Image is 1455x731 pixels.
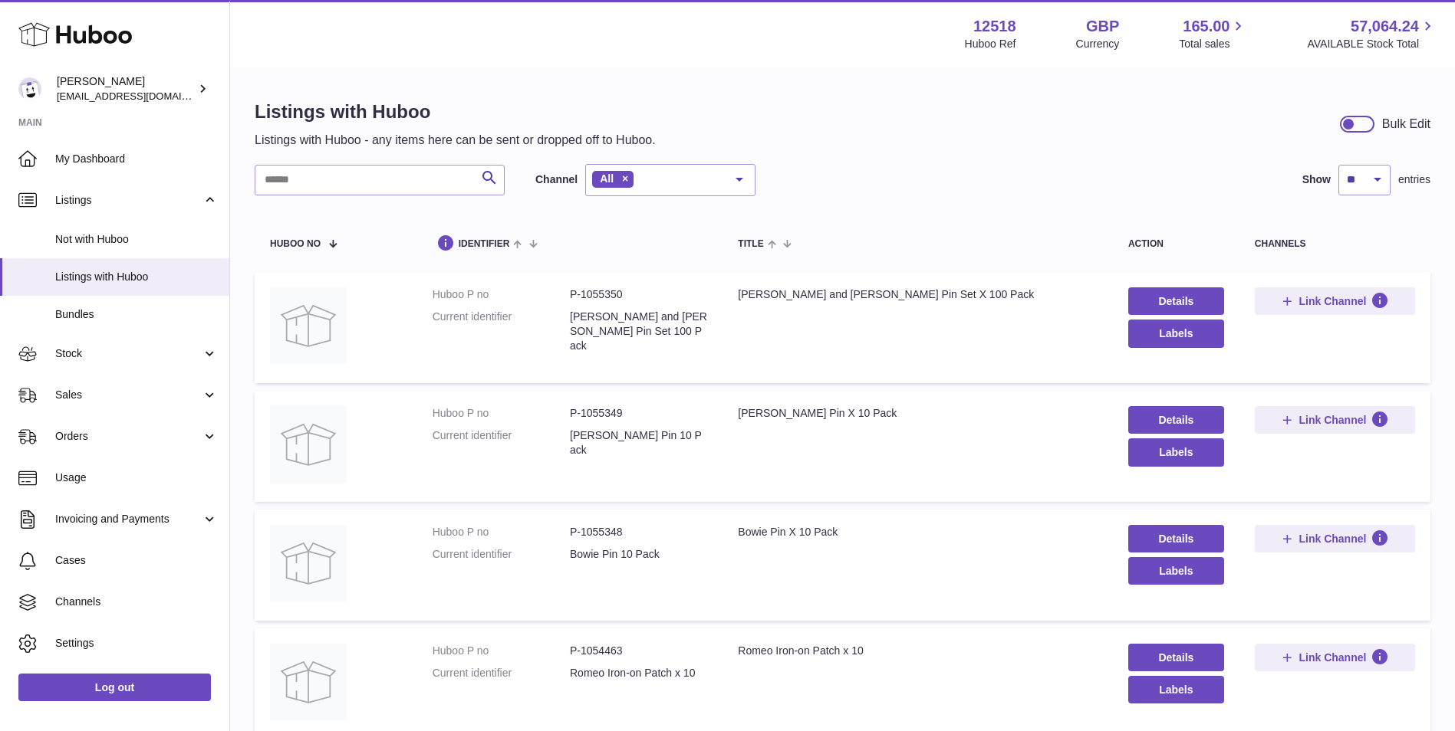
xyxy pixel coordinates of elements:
[570,547,707,562] dd: Bowie Pin 10 Pack
[433,310,570,353] dt: Current identifier
[1128,320,1224,347] button: Labels
[1307,16,1437,51] a: 57,064.24 AVAILABLE Stock Total
[55,388,202,402] span: Sales
[433,428,570,457] dt: Current identifier
[570,287,707,302] dd: P-1055350
[55,636,218,651] span: Settings
[270,406,347,483] img: Harry Pin X 10 Pack
[255,132,656,149] p: Listings with Huboo - any items here can be sent or dropped off to Huboo.
[55,429,202,444] span: Orders
[433,666,570,680] dt: Current identifier
[570,525,707,539] dd: P-1055348
[55,193,202,208] span: Listings
[55,152,218,166] span: My Dashboard
[1299,413,1366,427] span: Link Channel
[55,512,202,526] span: Invoicing and Payments
[433,525,570,539] dt: Huboo P no
[570,644,707,658] dd: P-1054463
[55,307,218,322] span: Bundles
[600,172,614,185] span: All
[1255,406,1415,434] button: Link Channel
[255,100,656,124] h1: Listings with Huboo
[570,428,707,457] dd: [PERSON_NAME] Pin 10 Pack
[570,310,707,353] dd: [PERSON_NAME] and [PERSON_NAME] Pin Set 100 Pack
[1255,525,1415,552] button: Link Channel
[1302,172,1331,187] label: Show
[1307,37,1437,51] span: AVAILABLE Stock Total
[738,287,1098,302] div: [PERSON_NAME] and [PERSON_NAME] Pin Set X 100 Pack
[1255,287,1415,315] button: Link Channel
[1086,16,1119,37] strong: GBP
[973,16,1016,37] strong: 12518
[18,674,211,701] a: Log out
[1128,525,1224,552] a: Details
[965,37,1016,51] div: Huboo Ref
[57,74,195,103] div: [PERSON_NAME]
[55,270,218,284] span: Listings with Huboo
[55,346,202,361] span: Stock
[738,239,763,249] span: title
[738,644,1098,658] div: Romeo Iron-on Patch x 10
[433,287,570,302] dt: Huboo P no
[1128,676,1224,703] button: Labels
[18,77,41,100] img: internalAdmin-12518@internal.huboo.com
[433,644,570,658] dt: Huboo P no
[1179,16,1247,51] a: 165.00 Total sales
[1179,37,1247,51] span: Total sales
[55,232,218,247] span: Not with Huboo
[459,239,510,249] span: identifier
[270,525,347,602] img: Bowie Pin X 10 Pack
[1351,16,1419,37] span: 57,064.24
[738,525,1098,539] div: Bowie Pin X 10 Pack
[570,406,707,421] dd: P-1055349
[433,547,570,562] dt: Current identifier
[1128,644,1224,671] a: Details
[1255,644,1415,671] button: Link Channel
[270,239,321,249] span: Huboo no
[1128,287,1224,315] a: Details
[1382,116,1430,133] div: Bulk Edit
[535,172,578,187] label: Channel
[270,644,347,720] img: Romeo Iron-on Patch x 10
[1128,438,1224,466] button: Labels
[55,470,218,485] span: Usage
[433,406,570,421] dt: Huboo P no
[1299,532,1366,546] span: Link Channel
[1398,172,1430,187] span: entries
[1128,406,1224,434] a: Details
[1128,557,1224,585] button: Labels
[1299,294,1366,308] span: Link Channel
[1255,239,1415,249] div: channels
[55,553,218,568] span: Cases
[1299,651,1366,664] span: Link Channel
[1076,37,1120,51] div: Currency
[738,406,1098,421] div: [PERSON_NAME] Pin X 10 Pack
[270,287,347,364] img: Liam and Noel Pin Set X 100 Pack
[1183,16,1230,37] span: 165.00
[1128,239,1224,249] div: action
[55,595,218,609] span: Channels
[57,90,225,102] span: [EMAIL_ADDRESS][DOMAIN_NAME]
[570,666,707,680] dd: Romeo Iron-on Patch x 10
